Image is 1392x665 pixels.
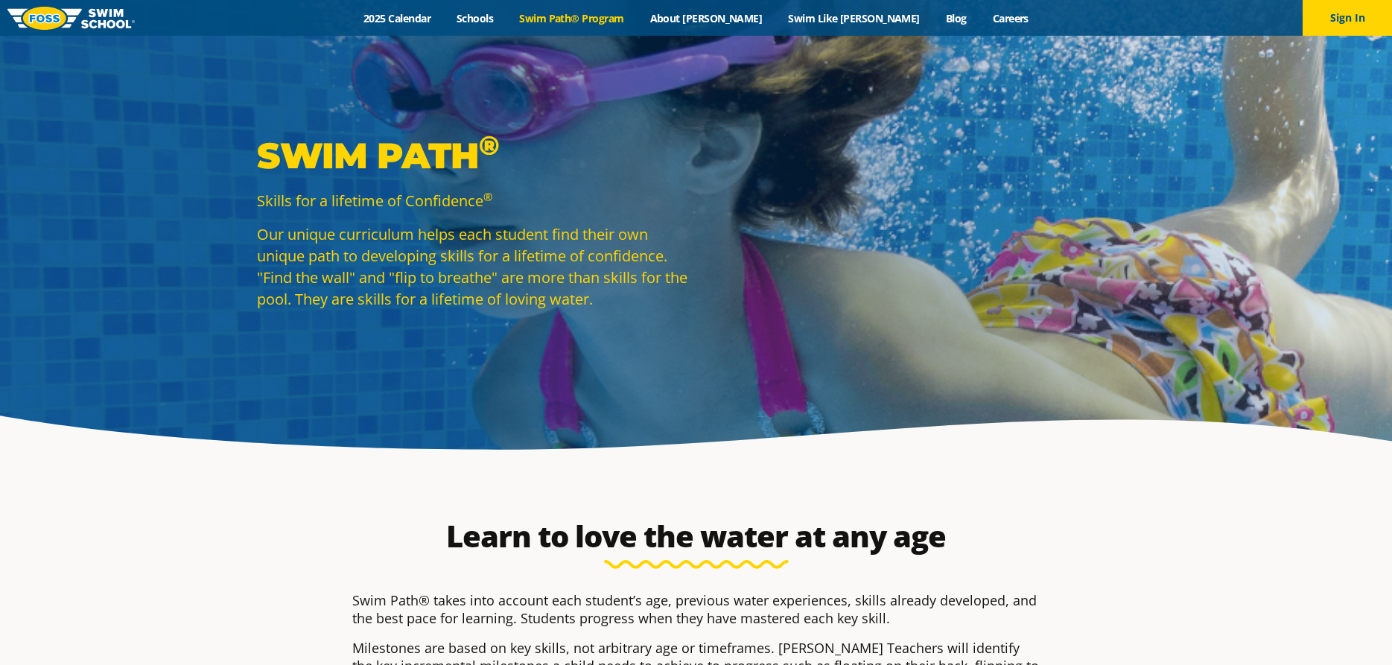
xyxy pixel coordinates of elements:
[979,11,1041,25] a: Careers
[637,11,775,25] a: About [PERSON_NAME]
[479,129,499,162] sup: ®
[483,189,492,204] sup: ®
[506,11,637,25] a: Swim Path® Program
[352,591,1040,627] p: Swim Path® takes into account each student’s age, previous water experiences, skills already deve...
[257,190,689,211] p: Skills for a lifetime of Confidence
[345,518,1048,554] h2: Learn to love the water at any age
[775,11,933,25] a: Swim Like [PERSON_NAME]
[351,11,444,25] a: 2025 Calendar
[7,7,135,30] img: FOSS Swim School Logo
[257,133,689,178] p: Swim Path
[257,223,689,310] p: Our unique curriculum helps each student find their own unique path to developing skills for a li...
[444,11,506,25] a: Schools
[932,11,979,25] a: Blog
